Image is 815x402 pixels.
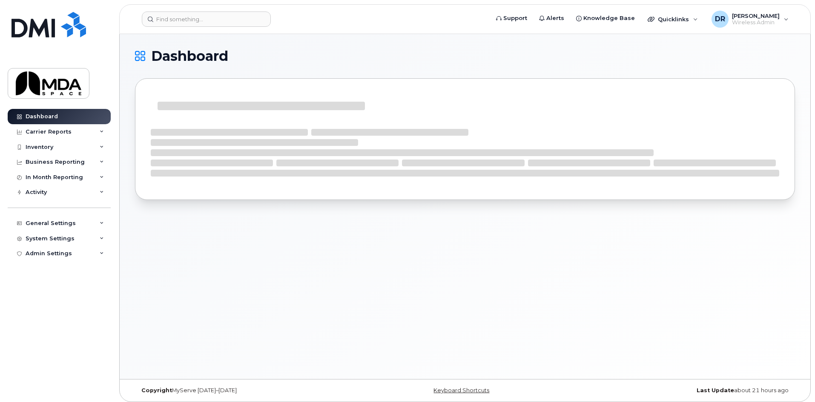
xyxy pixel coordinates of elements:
[575,387,795,394] div: about 21 hours ago
[433,387,489,393] a: Keyboard Shortcuts
[141,387,172,393] strong: Copyright
[697,387,734,393] strong: Last Update
[151,50,228,63] span: Dashboard
[135,387,355,394] div: MyServe [DATE]–[DATE]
